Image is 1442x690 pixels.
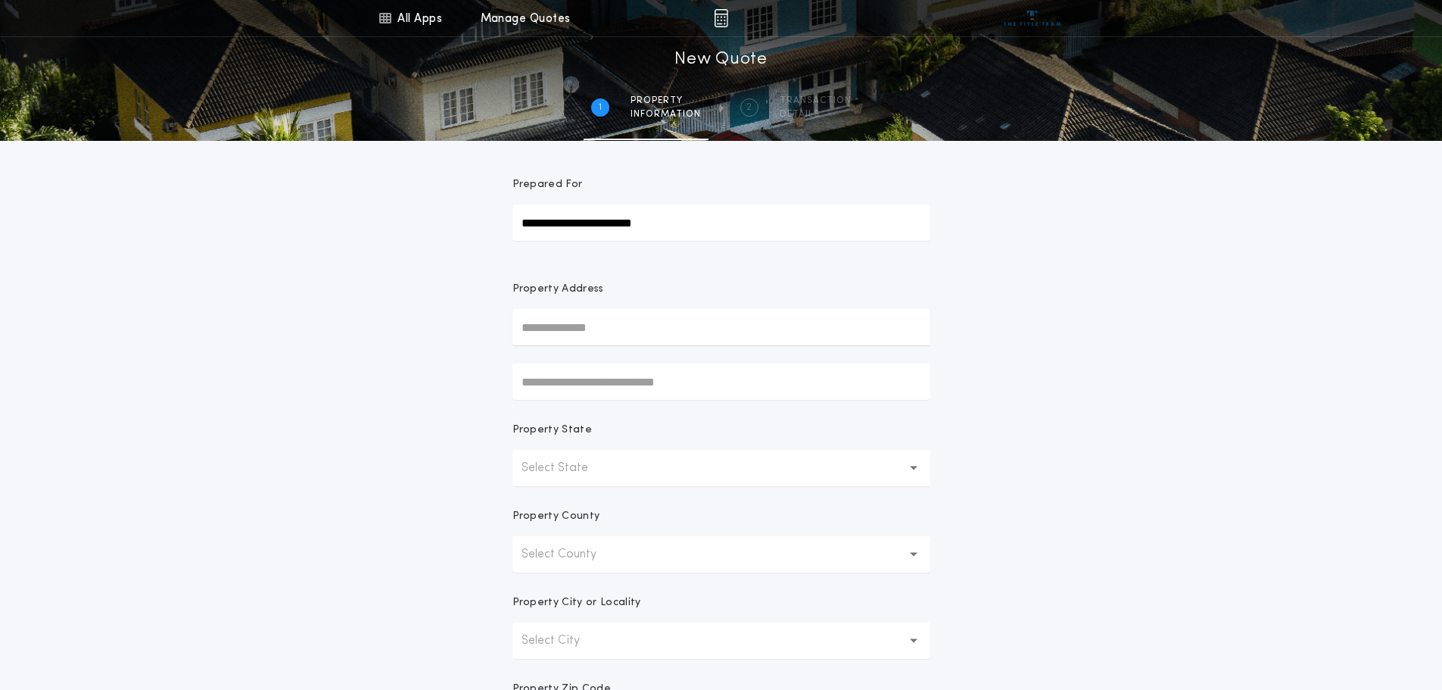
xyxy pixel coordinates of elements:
p: Property County [512,509,600,524]
p: Property Address [512,282,930,297]
span: information [631,108,701,120]
input: Prepared For [512,205,930,241]
button: Select County [512,536,930,573]
img: vs-icon [1004,11,1060,26]
h2: 2 [746,101,752,114]
p: Prepared For [512,177,583,192]
p: Select State [522,459,612,477]
button: Select State [512,450,930,486]
span: Property [631,95,701,107]
h2: 1 [599,101,602,114]
p: Property City or Locality [512,595,641,610]
p: Select County [522,545,621,564]
button: Select City [512,623,930,659]
span: details [780,108,852,120]
img: img [714,9,728,27]
p: Select City [522,632,604,650]
h1: New Quote [674,48,767,72]
span: Transaction [780,95,852,107]
p: Property State [512,423,592,438]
